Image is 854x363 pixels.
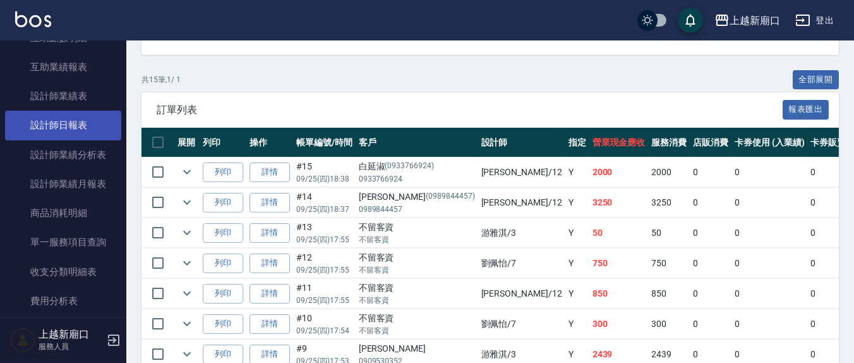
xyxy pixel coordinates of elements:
a: 詳情 [250,254,290,273]
th: 服務消費 [648,128,690,157]
button: 列印 [203,284,243,304]
p: (0933766924) [385,160,435,173]
div: 不留客資 [359,312,475,325]
a: 詳情 [250,163,290,182]
th: 操作 [246,128,293,157]
td: 劉佩怡 /7 [478,249,565,278]
h5: 上越新廟口 [39,328,103,341]
a: 商品消耗明細 [5,199,121,228]
a: 費用分析表 [5,286,121,316]
button: 列印 [203,193,243,212]
p: 09/25 (四) 17:55 [296,234,352,245]
a: 收支分類明細表 [5,257,121,286]
td: Y [565,188,589,218]
p: 0933766924 [359,173,475,185]
img: Logo [15,11,51,27]
div: 上越新廟口 [730,13,780,28]
td: Y [565,157,589,187]
button: 列印 [203,254,243,273]
td: 750 [648,249,690,278]
button: 上越新廟口 [709,8,785,34]
p: 共 15 筆, 1 / 1 [141,74,181,85]
p: 09/25 (四) 17:55 [296,264,352,276]
td: 0 [690,188,731,218]
th: 客戶 [356,128,478,157]
td: 0 [690,279,731,309]
div: 不留客資 [359,251,475,264]
th: 設計師 [478,128,565,157]
td: 2000 [648,157,690,187]
button: 列印 [203,314,243,334]
p: 09/25 (四) 18:38 [296,173,352,185]
p: 09/25 (四) 18:37 [296,204,352,215]
th: 列印 [200,128,246,157]
th: 卡券使用 (入業績) [731,128,808,157]
button: 列印 [203,223,243,243]
td: 游雅淇 /3 [478,218,565,248]
a: 報表匯出 [783,103,829,115]
td: 3250 [589,188,649,218]
td: 0 [731,309,808,339]
td: 0 [690,157,731,187]
td: 750 [589,249,649,278]
button: expand row [177,193,196,212]
a: 設計師業績分析表 [5,140,121,169]
td: 0 [731,218,808,248]
th: 營業現金應收 [589,128,649,157]
td: 劉佩怡 /7 [478,309,565,339]
div: 不留客資 [359,221,475,234]
span: 訂單列表 [157,104,783,116]
td: 0 [731,157,808,187]
td: Y [565,279,589,309]
td: #12 [293,249,356,278]
p: 不留客資 [359,325,475,336]
p: 不留客資 [359,295,475,306]
td: [PERSON_NAME] /12 [478,188,565,218]
p: 不留客資 [359,234,475,245]
button: 報表匯出 [783,100,829,120]
th: 展開 [174,128,200,157]
td: 850 [648,279,690,309]
td: 0 [690,309,731,339]
td: 50 [648,218,690,248]
p: 09/25 (四) 17:54 [296,325,352,336]
button: 列印 [203,163,243,182]
td: 0 [731,279,808,309]
div: 不留客資 [359,281,475,295]
a: 設計師業績月報表 [5,169,121,199]
p: 0989844457 [359,204,475,215]
td: 0 [690,218,731,248]
a: 詳情 [250,193,290,212]
th: 店販消費 [690,128,731,157]
td: 300 [589,309,649,339]
a: 詳情 [250,223,290,243]
td: [PERSON_NAME] /12 [478,279,565,309]
a: 詳情 [250,314,290,334]
td: #13 [293,218,356,248]
img: Person [10,328,35,353]
p: 不留客資 [359,264,475,276]
button: 登出 [790,9,839,32]
td: 0 [731,188,808,218]
td: 850 [589,279,649,309]
button: expand row [177,254,196,273]
th: 指定 [565,128,589,157]
p: (0989844457) [426,190,475,204]
th: 帳單編號/時間 [293,128,356,157]
div: [PERSON_NAME] [359,342,475,355]
td: 2000 [589,157,649,187]
p: 09/25 (四) 17:55 [296,295,352,306]
td: #11 [293,279,356,309]
button: expand row [177,284,196,303]
a: 設計師業績表 [5,82,121,111]
a: 單一服務項目查詢 [5,228,121,257]
div: 白延淑 [359,160,475,173]
button: 全部展開 [793,70,839,90]
button: save [678,8,703,33]
div: [PERSON_NAME] [359,190,475,204]
td: 0 [731,249,808,278]
button: expand row [177,314,196,333]
td: 3250 [648,188,690,218]
td: Y [565,249,589,278]
td: 300 [648,309,690,339]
